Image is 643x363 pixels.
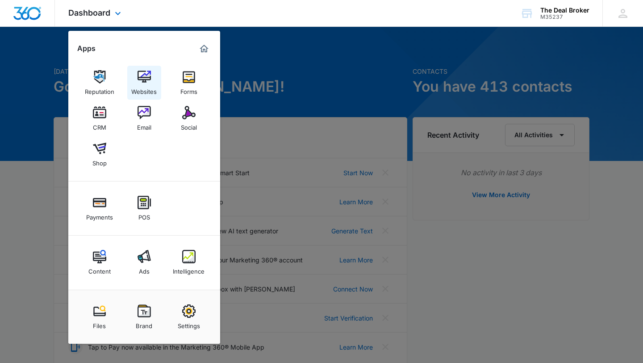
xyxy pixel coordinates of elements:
[137,119,151,131] div: Email
[93,318,106,329] div: Files
[540,14,589,20] div: account id
[172,101,206,135] a: Social
[197,42,211,56] a: Marketing 360® Dashboard
[136,318,152,329] div: Brand
[172,300,206,334] a: Settings
[92,155,107,167] div: Shop
[127,300,161,334] a: Brand
[127,66,161,100] a: Websites
[180,84,197,95] div: Forms
[172,66,206,100] a: Forms
[83,191,117,225] a: Payments
[181,119,197,131] div: Social
[83,101,117,135] a: CRM
[85,84,114,95] div: Reputation
[172,245,206,279] a: Intelligence
[131,84,157,95] div: Websites
[138,209,150,221] div: POS
[83,245,117,279] a: Content
[173,263,205,275] div: Intelligence
[88,263,111,275] div: Content
[83,300,117,334] a: Files
[68,8,110,17] span: Dashboard
[540,7,589,14] div: account name
[83,137,117,171] a: Shop
[127,191,161,225] a: POS
[127,245,161,279] a: Ads
[139,263,150,275] div: Ads
[83,66,117,100] a: Reputation
[86,209,113,221] div: Payments
[93,119,106,131] div: CRM
[77,44,96,53] h2: Apps
[178,318,200,329] div: Settings
[127,101,161,135] a: Email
